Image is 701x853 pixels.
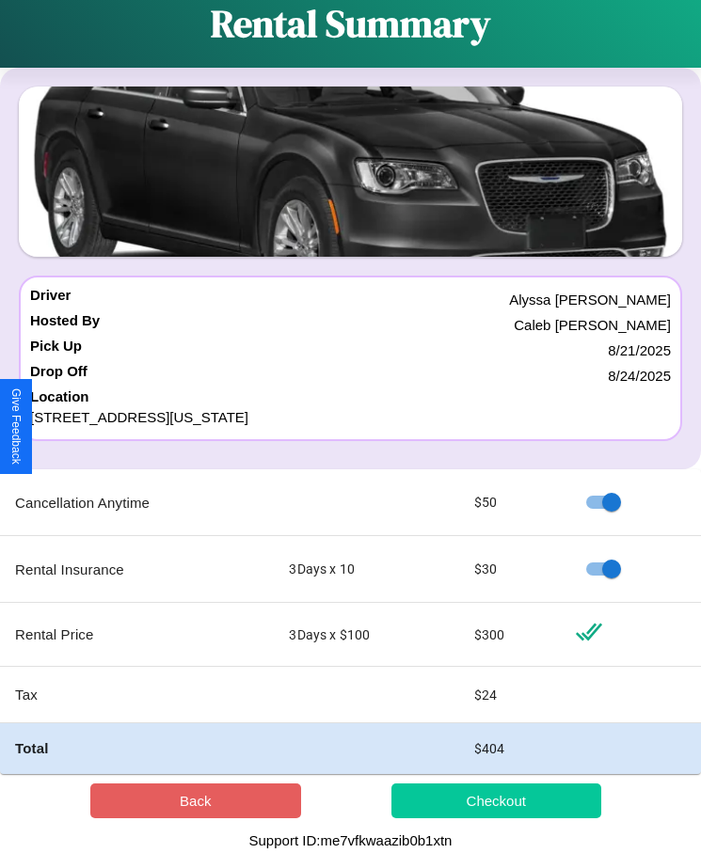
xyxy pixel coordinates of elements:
[274,603,458,667] td: 3 Days x $ 100
[90,783,301,818] button: Back
[608,338,671,363] p: 8 / 21 / 2025
[608,363,671,388] p: 8 / 24 / 2025
[459,723,561,774] td: $ 404
[459,667,561,723] td: $ 24
[459,603,561,667] td: $ 300
[15,738,259,758] h4: Total
[30,404,671,430] p: [STREET_ADDRESS][US_STATE]
[30,338,82,363] h4: Pick Up
[15,682,259,707] p: Tax
[459,469,561,536] td: $ 50
[249,828,453,853] p: Support ID: me7vfkwaazib0b1xtn
[30,312,100,338] h4: Hosted By
[9,388,23,465] div: Give Feedback
[15,557,259,582] p: Rental Insurance
[274,536,458,603] td: 3 Days x 10
[15,622,259,647] p: Rental Price
[514,312,671,338] p: Caleb [PERSON_NAME]
[30,363,88,388] h4: Drop Off
[30,388,671,404] h4: Location
[30,287,71,312] h4: Driver
[459,536,561,603] td: $ 30
[15,490,259,515] p: Cancellation Anytime
[509,287,671,312] p: Alyssa [PERSON_NAME]
[391,783,602,818] button: Checkout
